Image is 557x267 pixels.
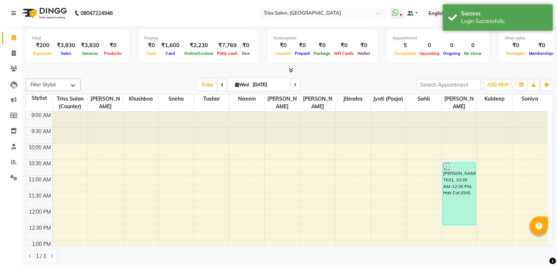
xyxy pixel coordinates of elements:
div: Success [461,10,547,18]
div: Stylist [26,94,52,102]
div: ₹2,230 [182,41,215,50]
div: 5 [393,41,417,50]
div: ₹0 [273,41,293,50]
span: Products [102,51,123,56]
span: Expenses [31,51,54,56]
span: Sneha [159,94,194,104]
span: Memberships [527,51,557,56]
div: ₹0 [332,41,356,50]
div: ₹0 [504,41,527,50]
div: ₹0 [144,41,158,50]
button: ADD NEW [485,80,510,90]
span: Sahil [406,94,441,104]
span: Upcoming [417,51,441,56]
div: Finance [144,35,252,41]
div: 10:30 AM [27,160,52,168]
span: Services [80,51,100,56]
span: Wed [233,82,250,87]
span: Soniya [512,94,547,104]
span: Due [240,51,252,56]
span: Naeem [229,94,264,104]
span: Today [198,79,216,90]
div: ₹1,600 [158,41,182,50]
span: No show [462,51,483,56]
div: 0 [441,41,462,50]
div: ₹3,830 [78,41,102,50]
input: 2025-09-03 [250,79,287,90]
span: Cash [144,51,158,56]
span: Completed [393,51,417,56]
span: ADD NEW [487,82,509,87]
span: Online/Custom [182,51,215,56]
span: Package [312,51,332,56]
span: [PERSON_NAME] [300,94,335,111]
span: Prepaid [293,51,312,56]
div: ₹0 [102,41,123,50]
div: 12:30 PM [27,224,52,232]
div: ₹7,769 [215,41,239,50]
span: Filter Stylist [30,82,56,87]
span: Card [164,51,177,56]
span: [PERSON_NAME] [88,94,123,111]
div: Login Successfully. [461,18,547,25]
div: Redemption [273,35,372,41]
span: Ongoing [441,51,462,56]
div: 11:00 AM [27,176,52,184]
div: Appointment [393,35,483,41]
div: ₹0 [356,41,372,50]
div: [PERSON_NAME], TK01, 10:35 AM-12:35 PM, Hair Cut (Girl) [443,162,475,225]
div: 9:30 AM [30,128,52,135]
div: 11:30 AM [27,192,52,200]
span: Sales [59,51,73,56]
div: 0 [417,41,441,50]
div: ₹0 [239,41,252,50]
div: 0 [462,41,483,50]
div: ₹0 [312,41,332,50]
div: 10:00 AM [27,144,52,151]
div: ₹3,830 [54,41,78,50]
span: Petty cash [215,51,239,56]
b: 08047224946 [81,3,113,23]
div: ₹0 [527,41,557,50]
div: Total [31,35,123,41]
input: Search Appointment [417,79,481,90]
div: 1:00 PM [30,240,52,248]
span: Kuldeep [477,94,512,104]
span: Voucher [273,51,293,56]
div: 9:00 AM [30,112,52,119]
span: Triss Salon (Counter) [53,94,88,111]
span: 1 / 1 [36,252,46,260]
span: Wallet [356,51,372,56]
span: Jitendra [335,94,371,104]
span: Gift Cards [332,51,356,56]
span: Jyoti (Pooja) [371,94,406,104]
span: Packages [504,51,527,56]
div: 12:00 PM [27,208,52,216]
span: Khushboo [123,94,159,104]
div: ₹200 [31,41,54,50]
span: [PERSON_NAME] [265,94,300,111]
span: Tushar [194,94,229,104]
div: ₹0 [293,41,312,50]
img: logo [19,3,69,23]
span: [PERSON_NAME] [442,94,477,111]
